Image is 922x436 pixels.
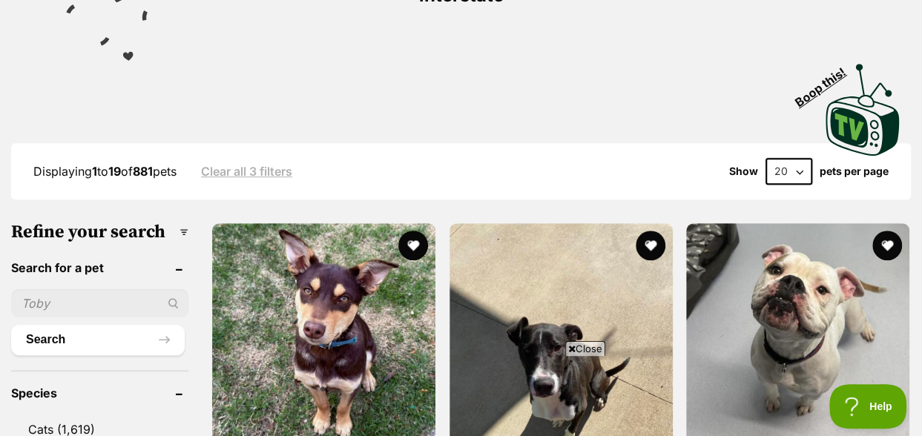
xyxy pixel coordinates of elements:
[11,325,185,354] button: Search
[635,231,665,260] button: favourite
[826,64,900,156] img: PetRescue TV logo
[11,261,188,274] header: Search for a pet
[826,50,900,159] a: Boop this!
[133,164,153,179] strong: 881
[102,362,821,429] iframe: Advertisement
[11,222,188,242] h3: Refine your search
[820,165,889,177] label: pets per page
[829,384,907,429] iframe: Help Scout Beacon - Open
[872,231,902,260] button: favourite
[565,341,605,356] span: Close
[11,386,188,400] header: Species
[108,164,121,179] strong: 19
[792,56,860,109] span: Boop this!
[201,165,292,178] a: Clear all 3 filters
[398,231,428,260] button: favourite
[33,164,177,179] span: Displaying to of pets
[92,164,97,179] strong: 1
[729,165,758,177] span: Show
[11,289,188,317] input: Toby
